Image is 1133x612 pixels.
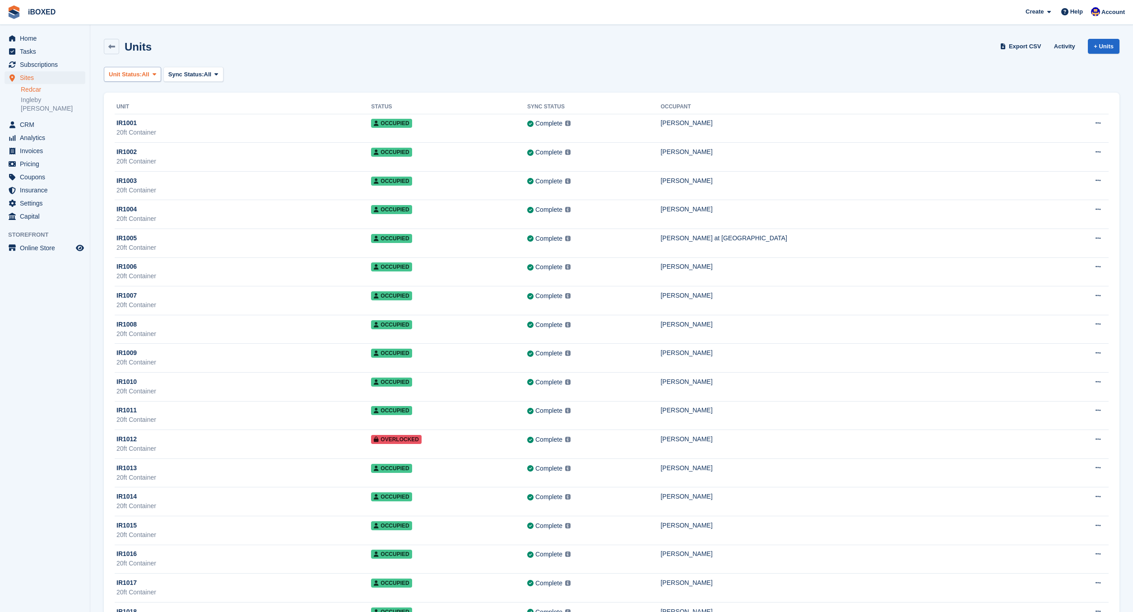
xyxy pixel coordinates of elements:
div: Complete [535,492,562,502]
span: Occupied [371,550,412,559]
a: menu [5,32,85,45]
span: IR1004 [116,205,137,214]
img: icon-info-grey-7440780725fd019a000dd9b08b2336e03edf1995a4989e88bcd33f0948082b44.svg [565,494,571,500]
img: Noor Rashid [1091,7,1100,16]
span: Occupied [371,177,412,186]
a: menu [5,71,85,84]
div: 20ft Container [116,387,371,396]
div: [PERSON_NAME] at [GEOGRAPHIC_DATA] [660,234,1050,243]
div: Complete [535,205,562,215]
span: All [204,70,212,79]
span: IR1013 [116,463,137,473]
img: icon-info-grey-7440780725fd019a000dd9b08b2336e03edf1995a4989e88bcd33f0948082b44.svg [565,379,571,385]
span: IR1002 [116,147,137,157]
div: [PERSON_NAME] [660,578,1050,588]
span: IR1009 [116,348,137,358]
div: [PERSON_NAME] [660,434,1050,444]
div: Complete [535,349,562,358]
span: Overlocked [371,435,422,444]
div: 20ft Container [116,588,371,597]
th: Occupant [660,100,1050,114]
div: Complete [535,550,562,559]
span: IR1012 [116,434,137,444]
button: Unit Status: All [104,67,161,82]
img: icon-info-grey-7440780725fd019a000dd9b08b2336e03edf1995a4989e88bcd33f0948082b44.svg [565,149,571,155]
div: [PERSON_NAME] [660,521,1050,530]
span: Occupied [371,119,412,128]
div: [PERSON_NAME] [660,320,1050,329]
span: Occupied [371,378,412,387]
span: Occupied [371,291,412,300]
span: Capital [20,210,74,223]
div: [PERSON_NAME] [660,176,1050,186]
img: icon-info-grey-7440780725fd019a000dd9b08b2336e03edf1995a4989e88bcd33f0948082b44.svg [565,551,571,557]
a: menu [5,184,85,196]
a: menu [5,242,85,254]
a: menu [5,58,85,71]
span: Unit Status: [109,70,142,79]
span: Pricing [20,158,74,170]
div: [PERSON_NAME] [660,377,1050,387]
span: Occupied [371,320,412,329]
div: 20ft Container [116,559,371,568]
span: Storefront [8,230,90,239]
img: icon-info-grey-7440780725fd019a000dd9b08b2336e03edf1995a4989e88bcd33f0948082b44.svg [565,408,571,413]
div: Complete [535,262,562,272]
div: 20ft Container [116,300,371,310]
div: Complete [535,177,562,186]
span: IR1005 [116,234,137,243]
span: All [142,70,149,79]
a: iBOXED [24,5,59,19]
div: Complete [535,579,562,588]
img: icon-info-grey-7440780725fd019a000dd9b08b2336e03edf1995a4989e88bcd33f0948082b44.svg [565,264,571,270]
div: [PERSON_NAME] [660,492,1050,501]
img: icon-info-grey-7440780725fd019a000dd9b08b2336e03edf1995a4989e88bcd33f0948082b44.svg [565,580,571,586]
span: Create [1026,7,1044,16]
div: 20ft Container [116,186,371,195]
div: [PERSON_NAME] [660,549,1050,559]
div: Complete [535,234,562,243]
th: Sync Status [527,100,660,114]
a: Ingleby [PERSON_NAME] [21,96,85,113]
div: 20ft Container [116,128,371,137]
th: Unit [115,100,371,114]
div: 20ft Container [116,358,371,367]
a: + Units [1088,39,1119,54]
button: Sync Status: All [163,67,223,82]
th: Status [371,100,527,114]
div: 20ft Container [116,473,371,482]
div: Complete [535,378,562,387]
span: Home [20,32,74,45]
span: Help [1070,7,1083,16]
a: menu [5,158,85,170]
a: menu [5,45,85,58]
div: 20ft Container [116,271,371,281]
img: icon-info-grey-7440780725fd019a000dd9b08b2336e03edf1995a4989e88bcd33f0948082b44.svg [565,293,571,299]
div: Complete [535,406,562,416]
div: 20ft Container [116,214,371,224]
a: Export CSV [998,39,1045,54]
span: Occupied [371,349,412,358]
div: Complete [535,464,562,473]
span: IR1010 [116,377,137,387]
span: Invoices [20,145,74,157]
span: Export CSV [1009,42,1041,51]
div: [PERSON_NAME] [660,147,1050,157]
a: Redcar [21,85,85,94]
div: 20ft Container [116,329,371,339]
h2: Units [125,41,152,53]
a: menu [5,145,85,157]
span: Occupied [371,205,412,214]
img: icon-info-grey-7440780725fd019a000dd9b08b2336e03edf1995a4989e88bcd33f0948082b44.svg [565,466,571,471]
span: Subscriptions [20,58,74,71]
span: IR1003 [116,176,137,186]
div: [PERSON_NAME] [660,262,1050,271]
span: IR1015 [116,521,137,530]
div: [PERSON_NAME] [660,463,1050,473]
a: menu [5,197,85,210]
div: Complete [535,291,562,301]
span: IR1016 [116,549,137,559]
div: Complete [535,148,562,157]
div: 20ft Container [116,243,371,252]
div: Complete [535,521,562,531]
